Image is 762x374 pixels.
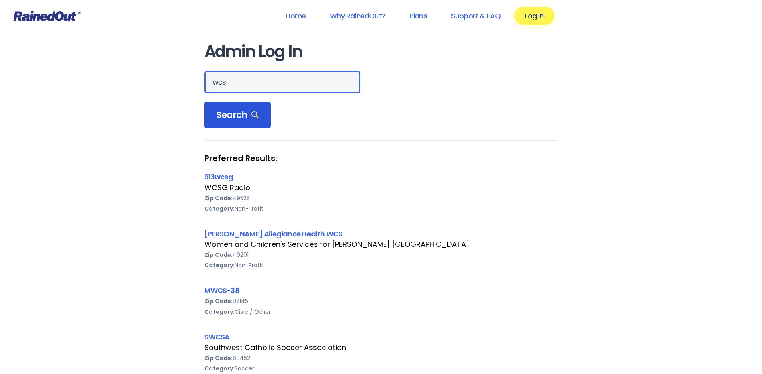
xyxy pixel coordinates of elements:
b: Zip Code: [204,354,233,362]
div: Non-Profit [204,203,558,214]
b: Zip Code: [204,297,233,305]
div: 913wcsg [204,171,558,182]
div: [PERSON_NAME] Allegiance Health WCS [204,228,558,239]
a: Log In [514,7,554,25]
b: Category: [204,364,235,372]
a: SWCSA [204,332,230,342]
a: Home [275,7,316,25]
a: Plans [399,7,437,25]
div: Southwest Catholic Soccer Association [204,342,558,353]
div: SWCSA [204,331,558,342]
div: WCSG Radio [204,183,558,193]
div: Soccer [204,363,558,374]
b: Category: [204,205,235,213]
span: Search [217,110,259,121]
div: Civic / Other [204,307,558,317]
input: Search Orgs… [204,71,360,93]
div: 60452 [204,353,558,363]
a: 913wcsg [204,172,233,182]
a: Why RainedOut? [319,7,396,25]
a: MWCS-38 [204,285,239,295]
div: MWCS-38 [204,285,558,296]
div: 49201 [204,250,558,260]
a: [PERSON_NAME] Allegiance Health WCS [204,229,343,239]
b: Category: [204,308,235,316]
div: Search [204,102,271,129]
a: Support & FAQ [441,7,511,25]
div: 49525 [204,193,558,203]
div: Non-Profit [204,260,558,270]
b: Zip Code: [204,251,233,259]
div: 92145 [204,296,558,306]
h1: Admin Log In [204,43,558,61]
b: Zip Code: [204,194,233,202]
div: Women and Children's Services for [PERSON_NAME] [GEOGRAPHIC_DATA] [204,239,558,250]
b: Category: [204,261,235,269]
strong: Preferred Results: [204,153,558,163]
